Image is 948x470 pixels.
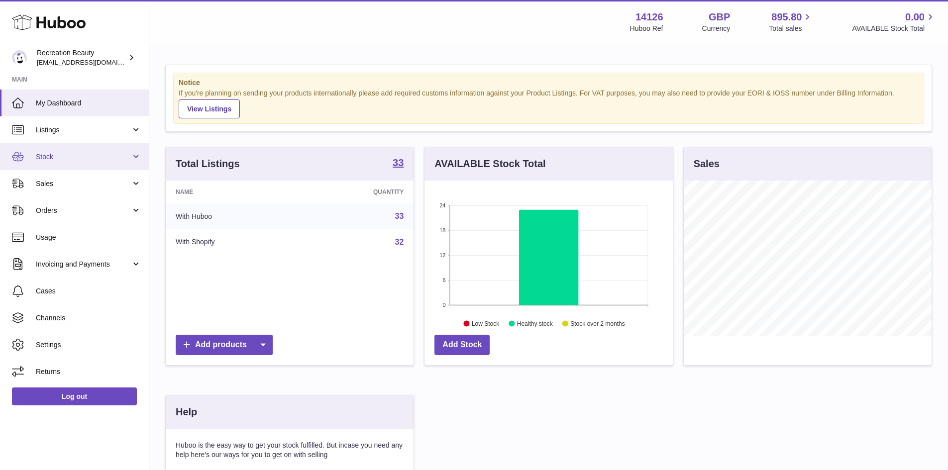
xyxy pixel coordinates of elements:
[771,10,802,24] span: 895.80
[852,10,936,33] a: 0.00 AVAILABLE Stock Total
[440,252,446,258] text: 12
[630,24,663,33] div: Huboo Ref
[702,24,731,33] div: Currency
[36,313,141,323] span: Channels
[395,238,404,246] a: 32
[517,320,553,327] text: Healthy stock
[37,58,146,66] span: [EMAIL_ADDRESS][DOMAIN_NAME]
[36,233,141,242] span: Usage
[769,24,813,33] span: Total sales
[36,206,131,215] span: Orders
[395,212,404,220] a: 33
[443,277,446,283] text: 6
[709,10,730,24] strong: GBP
[166,229,300,255] td: With Shopify
[694,157,720,171] h3: Sales
[176,157,240,171] h3: Total Listings
[36,367,141,376] span: Returns
[12,50,27,65] img: barney@recreationbeauty.com
[472,320,500,327] text: Low Stock
[635,10,663,24] strong: 14126
[179,89,919,118] div: If you're planning on sending your products internationally please add required customs informati...
[434,335,490,355] a: Add Stock
[440,202,446,208] text: 24
[179,78,919,88] strong: Notice
[852,24,936,33] span: AVAILABLE Stock Total
[393,158,404,168] strong: 33
[176,405,197,419] h3: Help
[393,158,404,170] a: 33
[12,387,137,405] a: Log out
[37,48,126,67] div: Recreation Beauty
[571,320,625,327] text: Stock over 2 months
[166,181,300,203] th: Name
[166,203,300,229] td: With Huboo
[905,10,925,24] span: 0.00
[36,340,141,350] span: Settings
[176,335,273,355] a: Add products
[769,10,813,33] a: 895.80 Total sales
[36,286,141,296] span: Cases
[176,441,404,460] p: Huboo is the easy way to get your stock fulfilled. But incase you need any help here's our ways f...
[36,179,131,188] span: Sales
[36,152,131,162] span: Stock
[443,302,446,308] text: 0
[300,181,414,203] th: Quantity
[36,125,131,135] span: Listings
[440,227,446,233] text: 18
[434,157,545,171] h3: AVAILABLE Stock Total
[36,98,141,108] span: My Dashboard
[36,260,131,269] span: Invoicing and Payments
[179,99,240,118] a: View Listings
